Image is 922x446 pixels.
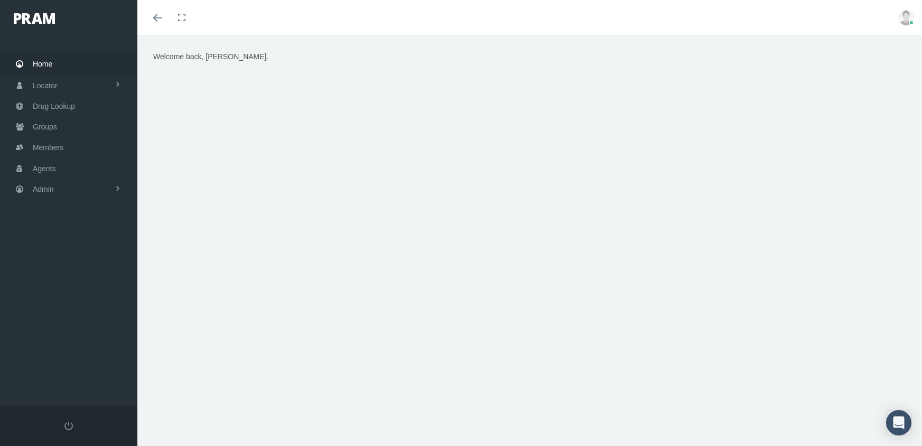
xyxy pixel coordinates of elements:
[33,117,57,137] span: Groups
[33,137,63,157] span: Members
[33,159,56,179] span: Agents
[153,52,268,61] span: Welcome back, [PERSON_NAME].
[33,54,52,74] span: Home
[14,13,55,24] img: PRAM_20_x_78.png
[33,179,54,199] span: Admin
[33,96,75,116] span: Drug Lookup
[33,76,58,96] span: Locator
[886,410,911,435] div: Open Intercom Messenger
[898,10,914,25] img: user-placeholder.jpg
